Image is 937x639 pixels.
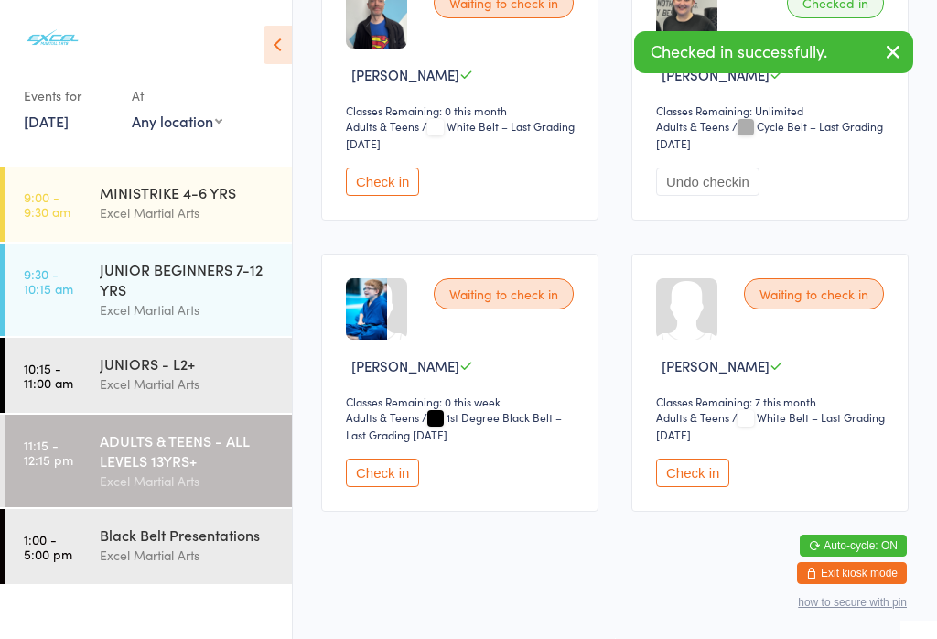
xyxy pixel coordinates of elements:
div: Excel Martial Arts [100,545,276,566]
div: Waiting to check in [744,278,884,309]
div: ADULTS & TEENS - ALL LEVELS 13YRS+ [100,430,276,471]
img: Excel Martial Arts [18,14,87,62]
a: 9:00 -9:30 amMINISTRIKE 4-6 YRSExcel Martial Arts [5,167,292,242]
div: Classes Remaining: 0 this month [346,103,579,118]
button: Auto-cycle: ON [800,535,907,557]
button: Check in [656,459,729,487]
button: how to secure with pin [798,596,907,609]
a: 10:15 -11:00 amJUNIORS - L2+Excel Martial Arts [5,338,292,413]
button: Exit kiosk mode [797,562,907,584]
div: Classes Remaining: Unlimited [656,103,889,118]
a: 9:30 -10:15 amJUNIOR BEGINNERS 7-12 YRSExcel Martial Arts [5,244,292,336]
div: MINISTRIKE 4-6 YRS [100,182,276,202]
a: [DATE] [24,111,69,131]
span: / White Belt – Last Grading [DATE] [346,118,575,151]
span: [PERSON_NAME] [662,356,770,375]
span: / Cycle Belt – Last Grading [DATE] [656,118,883,151]
span: / 1st Degree Black Belt – Last Grading [DATE] [346,409,562,442]
button: Undo checkin [656,168,759,196]
div: Adults & Teens [656,409,729,425]
time: 11:15 - 12:15 pm [24,438,73,467]
button: Check in [346,459,419,487]
time: 9:00 - 9:30 am [24,190,70,219]
span: [PERSON_NAME] [662,65,770,84]
span: / White Belt – Last Grading [DATE] [656,409,885,442]
div: Adults & Teens [346,118,419,134]
div: Adults & Teens [346,409,419,425]
div: Excel Martial Arts [100,374,276,395]
time: 1:00 - 5:00 pm [24,532,72,561]
div: Waiting to check in [434,278,574,309]
time: 9:30 - 10:15 am [24,266,73,296]
div: Excel Martial Arts [100,471,276,492]
div: Adults & Teens [656,118,729,134]
div: Classes Remaining: 0 this week [346,394,579,409]
button: Check in [346,168,419,196]
span: [PERSON_NAME] [351,356,459,375]
time: 10:15 - 11:00 am [24,361,73,390]
div: Checked in successfully. [634,31,913,73]
div: Excel Martial Arts [100,299,276,320]
div: Black Belt Presentations [100,525,276,545]
div: JUNIORS - L2+ [100,353,276,374]
img: image1606408775.png [346,278,387,340]
div: At [132,81,222,111]
a: 11:15 -12:15 pmADULTS & TEENS - ALL LEVELS 13YRS+Excel Martial Arts [5,415,292,507]
div: Events for [24,81,113,111]
div: JUNIOR BEGINNERS 7-12 YRS [100,259,276,299]
a: 1:00 -5:00 pmBlack Belt PresentationsExcel Martial Arts [5,509,292,584]
div: Any location [132,111,222,131]
div: Excel Martial Arts [100,202,276,223]
div: Classes Remaining: 7 this month [656,394,889,409]
span: [PERSON_NAME] [351,65,459,84]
